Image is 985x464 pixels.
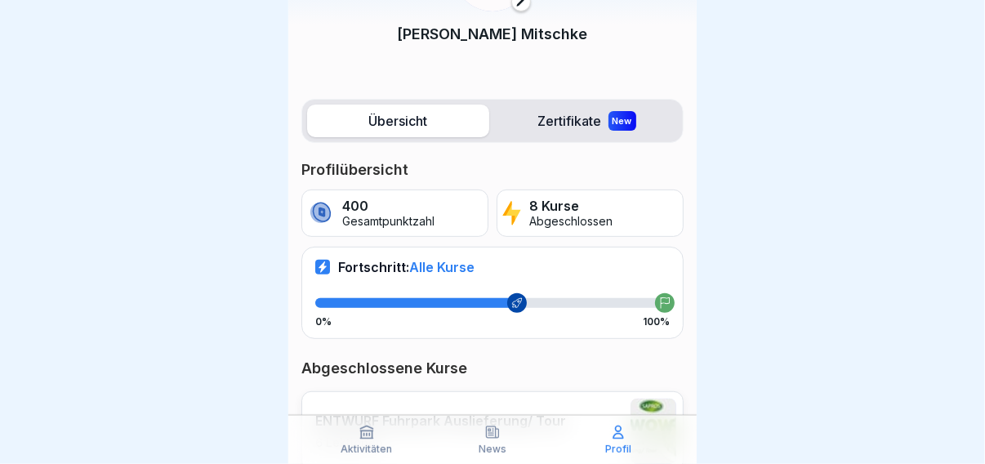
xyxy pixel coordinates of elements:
[315,316,332,328] p: 0%
[301,359,684,378] p: Abgeschlossene Kurse
[398,23,588,45] p: [PERSON_NAME] Mitschke
[631,399,676,464] img: r111smv5jl08ju40dq16pdyd.png
[643,316,670,328] p: 100%
[342,199,435,214] p: 400
[409,259,475,275] span: Alle Kurse
[301,160,684,180] p: Profilübersicht
[307,105,489,137] label: Übersicht
[608,111,636,131] div: New
[315,413,566,429] p: ENTWURF Fuhrpark Auslieferung/ Tour
[502,199,521,227] img: lightning.svg
[605,444,631,455] p: Profil
[338,259,475,275] p: Fortschritt:
[307,199,334,227] img: coin.svg
[342,215,435,229] p: Gesamtpunktzahl
[496,105,678,137] label: Zertifikate
[529,199,613,214] p: 8 Kurse
[529,215,613,229] p: Abgeschlossen
[479,444,506,455] p: News
[341,444,393,455] p: Aktivitäten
